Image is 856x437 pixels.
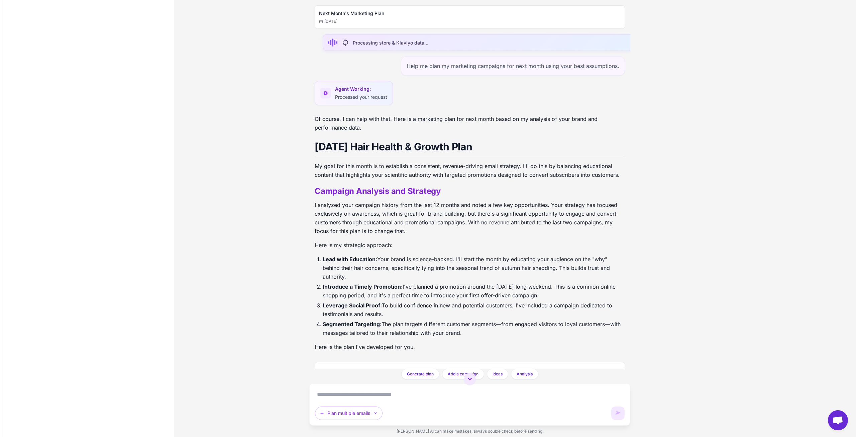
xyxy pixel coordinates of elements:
span: Processing store & Klaviyo data... [353,39,428,46]
p: My goal for this month is to establish a consistent, revenue-driving email strategy. I'll do this... [315,162,625,179]
li: I've planned a promotion around the [DATE] long weekend. This is a common online shopping period,... [323,282,625,300]
strong: Lead with Education: [323,256,377,263]
span: Agent Working: [335,85,387,93]
button: View generated Plan [315,362,625,390]
button: Analysis [511,369,538,379]
li: The plan targets different customer segments—from engaged visitors to loyal customers—with messag... [323,320,625,337]
p: Here is my strategic approach: [315,241,625,249]
strong: Introduce a Timely Promotion: [323,283,403,290]
span: sync [341,39,349,47]
li: Your brand is science-backed. I'll start the month by educating your audience on the "why" behind... [323,255,625,281]
div: Open chat [828,410,848,430]
strong: Segmented Targeting: [323,321,382,327]
div: Help me plan my marketing campaigns for next month using your best assumptions. [401,56,625,76]
span: Plan [320,368,331,376]
p: Here is the plan I've developed for you. [315,343,625,351]
button: Generate plan [401,369,439,379]
h2: Next Month's Marketing Plan [319,10,621,17]
span: [DATE] [319,18,337,24]
strong: Leverage Social Proof: [323,302,382,309]
h2: Campaign Analysis and Strategy [315,186,625,197]
p: Of course, I can help with that. Here is a marketing plan for next month based on my analysis of ... [315,115,625,132]
li: To build confidence in new and potential customers, I've included a campaign dedicated to testimo... [323,301,625,318]
span: Processed your request [335,94,387,100]
span: Add a campaign [448,371,478,377]
span: Analysis [517,371,533,377]
button: Plan multiple emails [315,407,383,420]
span: Ideas [493,371,503,377]
span: Generate plan [407,371,434,377]
h1: [DATE] Hair Health & Growth Plan [315,140,625,156]
p: I analyzed your campaign history from the last 12 months and noted a few key opportunities. Your ... [315,201,625,235]
button: Add a campaign [442,369,484,379]
button: Ideas [487,369,508,379]
div: [PERSON_NAME] AI can make mistakes, always double check before sending. [309,426,630,437]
